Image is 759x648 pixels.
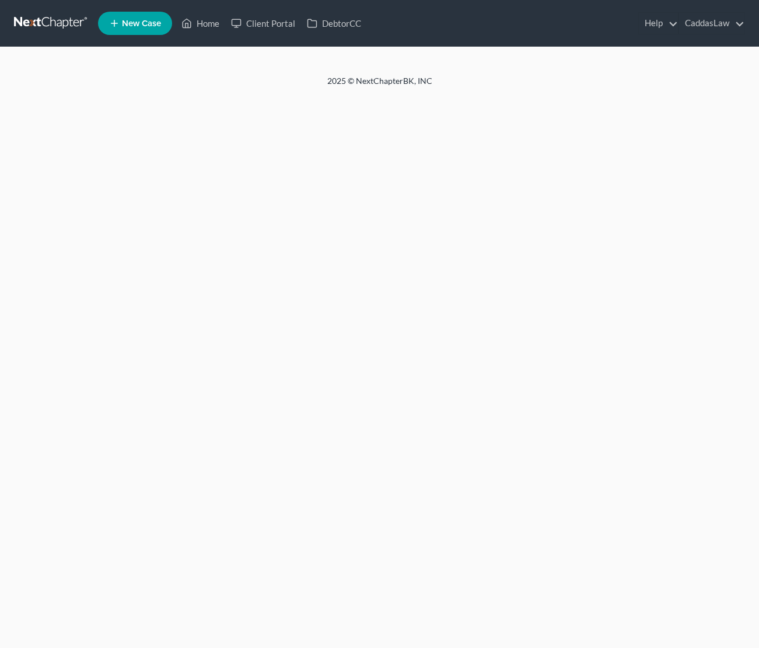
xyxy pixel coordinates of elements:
[98,12,172,35] new-legal-case-button: New Case
[679,13,744,34] a: CaddasLaw
[47,75,712,96] div: 2025 © NextChapterBK, INC
[225,13,301,34] a: Client Portal
[639,13,678,34] a: Help
[176,13,225,34] a: Home
[301,13,367,34] a: DebtorCC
